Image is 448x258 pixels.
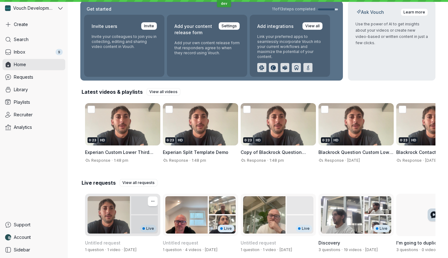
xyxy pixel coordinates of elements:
[104,247,107,252] span: ·
[332,137,340,143] div: HD
[344,247,362,252] span: 19 videos
[272,7,315,12] span: 11 of 13 steps completed
[302,22,323,30] a: View all
[3,244,65,255] a: Sidebar
[219,22,240,30] a: Settings
[14,124,32,130] span: Analytics
[272,7,338,12] a: 11of13steps completed
[318,247,340,252] span: 3 questions
[3,3,57,14] div: Vouch Development Team
[192,158,206,163] span: 1:48 pm
[88,137,98,143] div: 0:23
[141,22,157,30] a: Invite
[122,180,155,186] span: View all requests
[185,247,201,252] span: 4 videos
[3,219,65,230] a: Support
[3,59,65,70] a: Home
[318,150,394,161] span: Blackrock Question Custom Lower Third Demo
[276,247,280,252] span: ·
[174,40,240,55] p: Add your own content release form that responders agree to when they record using Vouch.
[318,149,394,155] h3: Blackrock Question Custom Lower Third Demo
[148,196,158,206] button: More actions
[14,21,28,28] span: Create
[347,158,360,163] span: [DATE]
[14,87,28,93] span: Library
[263,247,276,252] span: 1 video
[82,88,143,95] h2: Latest videos & playlists
[85,6,113,12] h2: Get started
[165,137,175,143] div: 0:23
[425,158,438,163] span: [DATE]
[85,247,104,252] span: 1 question
[3,84,65,95] a: Library
[120,179,157,187] a: View all requests
[323,158,344,163] span: Response
[344,158,347,163] span: ·
[3,3,65,14] button: Vouch Development Team avatarVouch Development Team
[269,158,284,163] span: 1:48 pm
[85,149,160,155] h3: Experian Custom Lower Third Demo
[266,158,269,163] span: ·
[355,21,428,46] p: Use the power of AI to get insights about your videos or create new video-based or written conten...
[149,89,178,95] span: View all videos
[254,137,262,143] div: HD
[241,149,316,155] h3: Copy of Blackrock Question Custom Lower Third Demo
[257,22,294,30] h2: Add integrations
[280,247,292,252] span: Created by Daniel Shein
[365,247,378,252] span: Created by Jay Almarazz
[163,240,198,245] span: Untitled request
[147,88,180,96] a: View all videos
[3,97,65,108] a: Playlists
[110,158,114,163] span: ·
[259,247,263,252] span: ·
[340,247,344,252] span: ·
[318,240,340,245] span: Discovery
[163,150,228,155] span: Experian Split Template Demo
[403,9,425,15] span: Learn more
[3,46,65,58] a: Inbox9
[14,112,33,118] span: Recruiter
[188,158,192,163] span: ·
[14,222,30,228] span: Support
[56,49,63,55] div: 9
[257,34,323,59] p: Link your preferred apps to seamlessly incorporate Vouch into your current workflows and maximize...
[3,109,65,120] a: Recruiter
[355,9,385,15] h2: Ask Vouch
[305,23,320,29] span: View all
[92,22,117,30] h2: Invite users
[85,240,120,245] span: Untitled request
[13,5,53,11] span: Vouch Development Team
[144,23,154,29] span: Invite
[418,247,422,252] span: ·
[5,234,11,240] img: Nathan Weinstock avatar
[182,247,185,252] span: ·
[3,232,65,243] a: Nathan Weinstock avatarAccount
[3,34,65,45] a: Search
[124,247,136,252] span: Created by Nathan Weinstock
[14,36,29,43] span: Search
[201,247,205,252] span: ·
[14,49,25,55] span: Inbox
[3,122,65,133] a: Analytics
[82,179,116,186] h2: Live requests
[205,247,217,252] span: Created by Daniel Shein
[396,247,418,252] span: 3 questions
[3,19,65,30] button: Create
[85,150,153,161] span: Experian Custom Lower Third Demo
[14,234,31,240] span: Account
[177,137,184,143] div: HD
[422,247,438,252] span: 0 videos
[14,99,30,105] span: Playlists
[107,247,120,252] span: 1 video
[168,158,188,163] span: Response
[401,8,428,16] a: Learn more
[90,158,110,163] span: Response
[163,247,182,252] span: 1 question
[321,137,331,143] div: 0:23
[221,23,237,29] span: Settings
[241,150,306,161] span: Copy of Blackrock Question Custom Lower Third Demo
[399,137,409,143] div: 0:23
[120,247,124,252] span: ·
[362,247,365,252] span: ·
[174,22,215,37] h2: Add your content release form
